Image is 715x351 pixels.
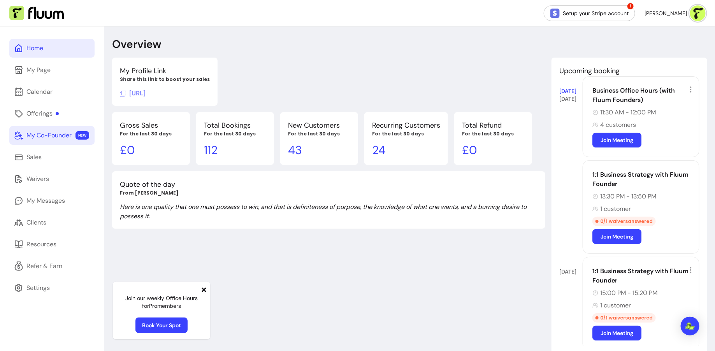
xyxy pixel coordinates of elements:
div: My Co-Founder [26,131,72,140]
div: [DATE] [559,87,583,95]
p: 112 [204,143,266,157]
p: For the last 30 days [204,131,266,137]
div: Business Office Hours (with Fluum Founders) [592,86,694,105]
p: Overview [112,37,161,51]
a: Home [9,39,95,58]
div: [DATE] [559,95,583,103]
a: Clients [9,213,95,232]
p: Recurring Customers [372,120,440,131]
p: 24 [372,143,440,157]
div: Home [26,44,43,53]
span: Click to copy [120,89,146,97]
a: My Messages [9,191,95,210]
p: Join our weekly Office Hours for Pro members [119,294,204,310]
div: Waivers [26,174,49,184]
p: Total Refund [462,120,524,131]
span: [PERSON_NAME] [645,9,687,17]
p: Upcoming booking [559,65,699,76]
div: Settings [26,283,50,293]
div: Calendar [26,87,53,97]
div: My Messages [26,196,65,205]
div: 1:1 Business Strategy with Fluum Founder [592,267,694,285]
div: 0 / 1 waivers answered [592,217,656,226]
button: avatar[PERSON_NAME] [645,5,706,21]
div: Open Intercom Messenger [681,317,699,335]
div: 0 / 1 waivers answered [592,313,656,323]
a: My Page [9,61,95,79]
p: My Profile Link [120,65,210,76]
p: For the last 30 days [288,131,350,137]
p: Quote of the day [120,179,538,190]
p: Here is one quality that one must possess to win, and that is definiteness of purpose, the knowle... [120,202,538,221]
p: For the last 30 days [462,131,524,137]
a: Book Your Spot [135,318,188,333]
div: Offerings [26,109,59,118]
img: Fluum Logo [9,6,64,21]
a: Calendar [9,82,95,101]
a: Settings [9,279,95,297]
div: 4 customers [592,120,694,130]
div: Sales [26,153,42,162]
p: 43 [288,143,350,157]
p: For the last 30 days [372,131,440,137]
a: My Co-Founder NEW [9,126,95,145]
div: 13:30 PM - 13:50 PM [592,192,694,201]
a: Join Meeting [592,229,641,244]
a: Join Meeting [592,133,641,147]
span: ! [627,2,634,10]
div: Clients [26,218,46,227]
p: For the last 30 days [120,131,182,137]
a: Refer & Earn [9,257,95,276]
div: 15:00 PM - 15:20 PM [592,288,694,298]
a: Offerings [9,104,95,123]
span: NEW [76,131,89,140]
p: Gross Sales [120,120,182,131]
div: Resources [26,240,56,249]
div: My Page [26,65,51,75]
div: 1:1 Business Strategy with Fluum Founder [592,170,694,189]
a: Join Meeting [592,326,641,340]
p: £ 0 [120,143,182,157]
img: avatar [690,5,706,21]
img: Stripe Icon [550,9,560,18]
a: Sales [9,148,95,167]
a: Waivers [9,170,95,188]
div: 1 customer [592,301,694,310]
p: £ 0 [462,143,524,157]
div: [DATE] [559,268,583,276]
a: Resources [9,235,95,254]
p: New Customers [288,120,350,131]
p: From [PERSON_NAME] [120,190,538,196]
div: 1 customer [592,204,694,214]
div: Refer & Earn [26,261,62,271]
a: Setup your Stripe account [544,5,635,21]
p: Share this link to boost your sales [120,76,210,82]
div: 11:30 AM - 12:00 PM [592,108,694,117]
p: Total Bookings [204,120,266,131]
